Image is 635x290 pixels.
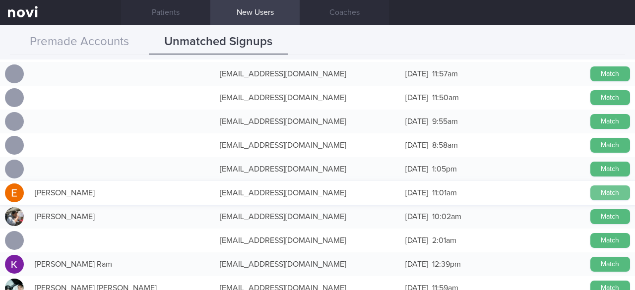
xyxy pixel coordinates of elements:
span: [DATE] [405,165,428,173]
span: 11:50am [432,94,459,102]
span: [DATE] [405,117,428,125]
div: [EMAIL_ADDRESS][DOMAIN_NAME] [215,159,400,179]
span: [DATE] [405,236,428,244]
button: Match [590,114,630,129]
button: Match [590,209,630,224]
span: 10:02am [432,213,461,221]
span: 8:58am [432,141,458,149]
span: [DATE] [405,70,428,78]
button: Match [590,185,630,200]
button: Match [590,233,630,248]
span: 1:05pm [432,165,457,173]
span: [DATE] [405,189,428,197]
button: Premade Accounts [10,30,149,55]
div: [EMAIL_ADDRESS][DOMAIN_NAME] [215,183,400,203]
button: Match [590,90,630,105]
span: 12:39pm [432,260,461,268]
span: 11:01am [432,189,457,197]
div: [PERSON_NAME] [30,183,215,203]
div: [EMAIL_ADDRESS][DOMAIN_NAME] [215,254,400,274]
button: Unmatched Signups [149,30,288,55]
span: 9:55am [432,117,458,125]
button: Match [590,138,630,153]
span: [DATE] [405,141,428,149]
div: [EMAIL_ADDRESS][DOMAIN_NAME] [215,207,400,227]
button: Match [590,162,630,176]
div: [EMAIL_ADDRESS][DOMAIN_NAME] [215,112,400,131]
div: [PERSON_NAME] [30,207,215,227]
div: [EMAIL_ADDRESS][DOMAIN_NAME] [215,231,400,250]
span: [DATE] [405,94,428,102]
button: Match [590,66,630,81]
div: [EMAIL_ADDRESS][DOMAIN_NAME] [215,135,400,155]
button: Match [590,257,630,272]
span: 11:57am [432,70,458,78]
span: [DATE] [405,213,428,221]
span: [DATE] [405,260,428,268]
span: 2:01am [432,236,456,244]
div: [EMAIL_ADDRESS][DOMAIN_NAME] [215,88,400,108]
div: [EMAIL_ADDRESS][DOMAIN_NAME] [215,64,400,84]
div: [PERSON_NAME] Ram [30,254,215,274]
